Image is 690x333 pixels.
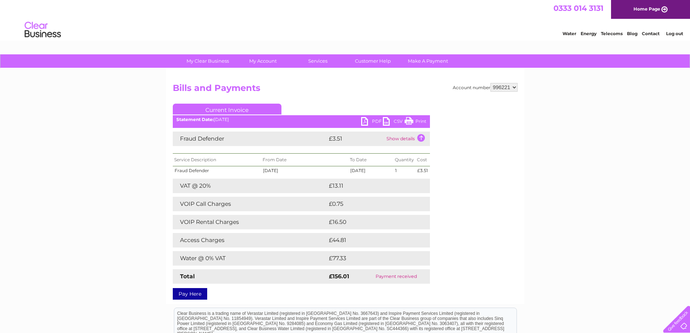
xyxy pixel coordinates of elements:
[176,117,214,122] b: Statement Date:
[173,288,207,300] a: Pay Here
[363,269,430,284] td: Payment received
[261,166,348,175] td: [DATE]
[173,104,281,115] a: Current Invoice
[453,83,518,92] div: Account number
[581,31,597,36] a: Energy
[173,83,518,97] h2: Bills and Payments
[553,4,603,13] a: 0333 014 3131
[261,154,348,166] th: From Date
[642,31,660,36] a: Contact
[173,179,327,193] td: VAT @ 20%
[173,251,327,266] td: Water @ 0% VAT
[348,166,394,175] td: [DATE]
[383,117,405,128] a: CSV
[173,215,327,229] td: VOIP Rental Charges
[180,273,195,280] strong: Total
[327,197,413,211] td: £0.75
[415,154,430,166] th: Cost
[361,117,383,128] a: PDF
[288,54,348,68] a: Services
[178,54,238,68] a: My Clear Business
[405,117,426,128] a: Print
[327,179,413,193] td: £13.11
[393,166,415,175] td: 1
[173,233,327,247] td: Access Charges
[343,54,403,68] a: Customer Help
[329,273,349,280] strong: £156.01
[415,166,430,175] td: £3.51
[393,154,415,166] th: Quantity
[601,31,623,36] a: Telecoms
[666,31,683,36] a: Log out
[173,154,262,166] th: Service Description
[173,132,327,146] td: Fraud Defender
[174,4,517,35] div: Clear Business is a trading name of Verastar Limited (registered in [GEOGRAPHIC_DATA] No. 3667643...
[233,54,293,68] a: My Account
[385,132,430,146] td: Show details
[173,166,262,175] td: Fraud Defender
[327,251,415,266] td: £77.33
[398,54,458,68] a: Make A Payment
[348,154,394,166] th: To Date
[327,215,415,229] td: £16.50
[327,233,415,247] td: £44.81
[563,31,576,36] a: Water
[173,117,430,122] div: [DATE]
[627,31,637,36] a: Blog
[24,19,61,41] img: logo.png
[173,197,327,211] td: VOIP Call Charges
[327,132,385,146] td: £3.51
